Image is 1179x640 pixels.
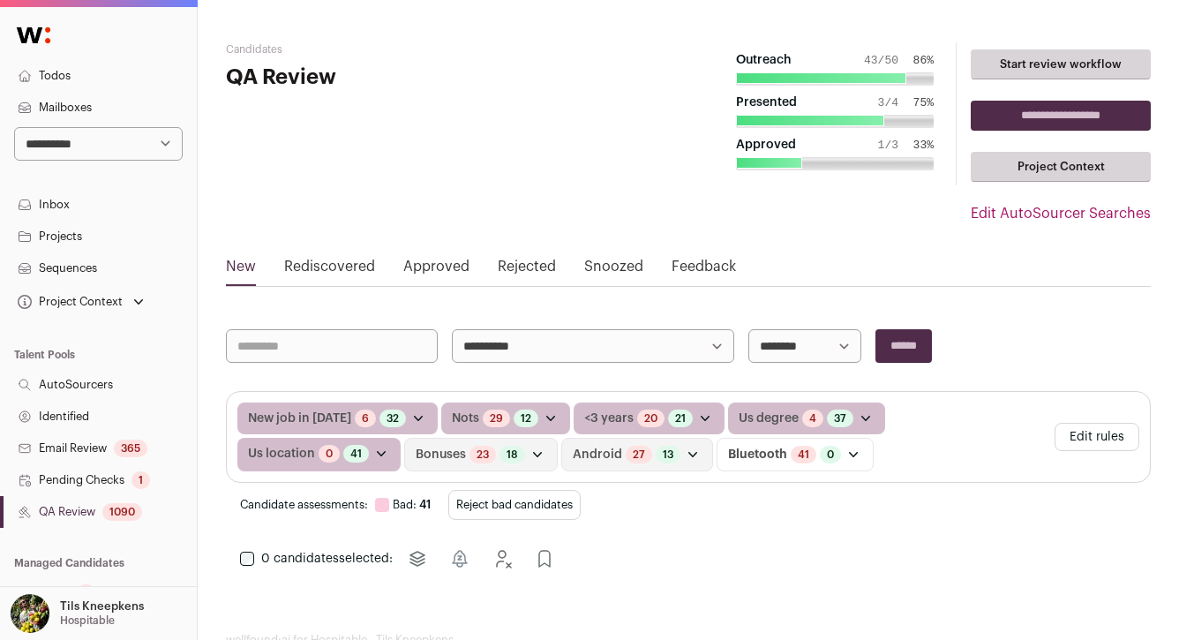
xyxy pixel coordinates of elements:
button: Approve [527,541,562,576]
div: 1 [131,471,150,489]
a: 0 [326,447,333,461]
span: New job in [DATE] [248,410,351,427]
a: Start review workflow [971,49,1151,79]
p: Tils Kneepkens [60,599,144,614]
span: 0 candidates [261,553,339,565]
a: 32 [387,411,399,425]
span: Bonuses [416,446,466,463]
button: Open dropdown [857,410,875,427]
a: Edit AutoSourcer Searches [971,203,1151,224]
a: 18 [507,448,518,462]
button: Outreach 43/50 86% Presented 3/4 75% Approved 1/3 33% [714,42,956,185]
div: 1 [77,584,95,602]
span: selected: [261,550,393,568]
a: 41 [350,447,362,461]
div: 1090 [102,503,142,521]
a: Project Context [971,152,1151,182]
button: Approve [448,490,581,520]
a: Rediscovered [284,256,375,284]
a: Snoozed [584,256,643,284]
button: Open dropdown [7,594,147,633]
p: Hospitable [60,614,115,628]
button: Open dropdown [409,410,427,427]
button: Open dropdown [696,410,714,427]
div: Project Context [14,295,123,309]
h1: QA Review [226,64,534,92]
a: 12 [521,411,531,425]
button: Open dropdown [372,445,390,463]
span: Us location [248,445,315,464]
h2: Candidates [226,42,534,56]
a: 29 [490,411,503,425]
a: 21 [675,411,686,425]
span: Candidate assessments: [240,498,368,512]
a: 27 [633,448,645,462]
button: Edit rules [1055,423,1139,451]
span: Bad: [393,499,417,510]
a: 13 [663,448,673,462]
div: 365 [114,440,147,457]
a: Approved [403,256,469,284]
a: 41 [798,448,809,462]
span: Android [573,446,622,463]
button: Reject [484,541,520,576]
a: 37 [834,411,846,425]
button: Open dropdown [542,410,559,427]
span: Bluetooth [728,446,787,463]
a: 20 [644,411,657,425]
span: 41 [419,499,431,510]
span: Us degree [739,410,799,427]
button: Snooze [442,541,477,576]
a: 6 [362,411,369,425]
span: Nots [452,410,479,427]
a: 4 [809,411,816,425]
a: Bad: 41 [393,498,431,512]
button: Open dropdown [14,290,147,314]
a: 0 [827,448,834,462]
button: Open dropdown [529,446,546,463]
a: Feedback [672,256,736,284]
a: Rejected [498,256,556,284]
img: 6689865-medium_jpg [11,594,49,633]
a: New [226,256,256,284]
img: Wellfound [7,18,60,53]
button: Move to project [400,541,435,576]
button: Open dropdown [845,446,862,463]
span: <3 years [584,410,634,427]
a: 23 [477,448,489,462]
button: Open dropdown [684,446,702,463]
